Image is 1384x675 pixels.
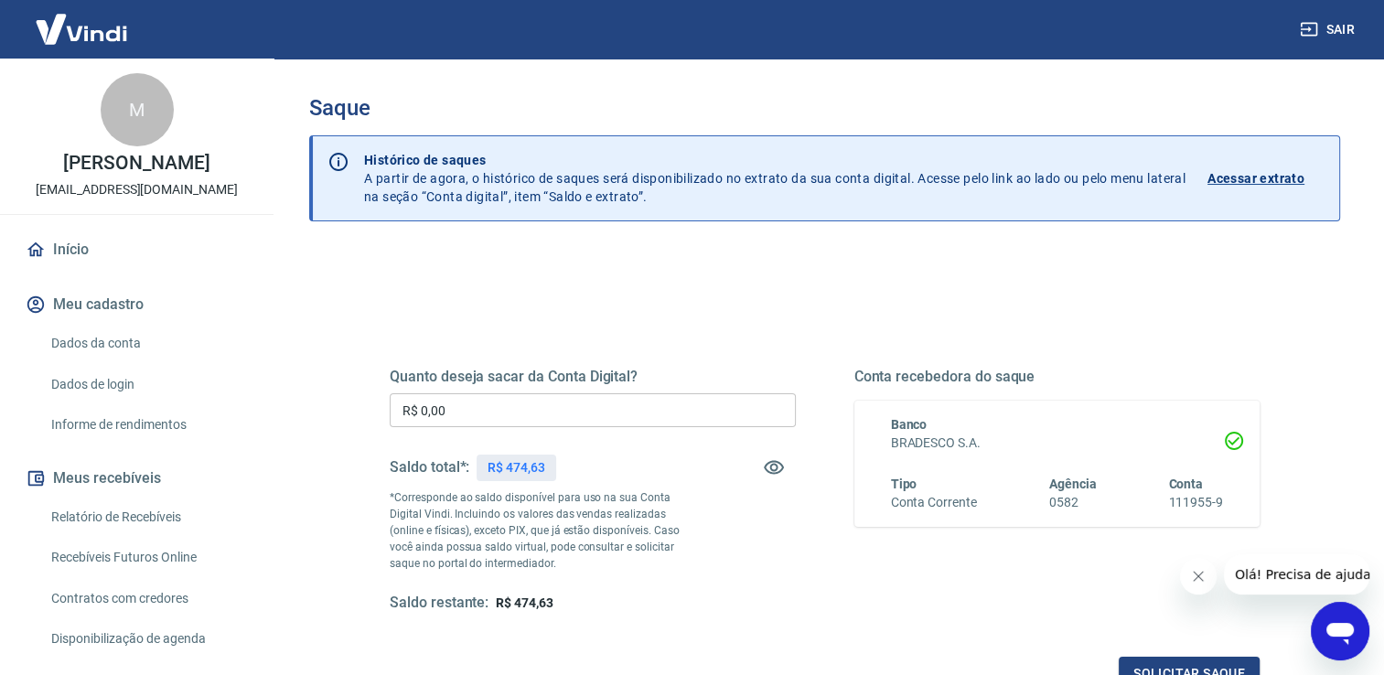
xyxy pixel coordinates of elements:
[22,284,252,325] button: Meu cadastro
[496,595,553,610] span: R$ 474,63
[1311,602,1369,660] iframe: Botão para abrir a janela de mensagens
[1049,493,1097,512] h6: 0582
[309,95,1340,121] h3: Saque
[1168,477,1203,491] span: Conta
[390,594,488,613] h5: Saldo restante:
[390,489,694,572] p: *Corresponde ao saldo disponível para uso na sua Conta Digital Vindi. Incluindo os valores das ve...
[44,325,252,362] a: Dados da conta
[22,230,252,270] a: Início
[44,366,252,403] a: Dados de login
[891,417,928,432] span: Banco
[1207,151,1325,206] a: Acessar extrato
[44,498,252,536] a: Relatório de Recebíveis
[22,1,141,57] img: Vindi
[36,180,238,199] p: [EMAIL_ADDRESS][DOMAIN_NAME]
[1207,169,1304,187] p: Acessar extrato
[891,493,977,512] h6: Conta Corrente
[44,580,252,617] a: Contratos com credores
[22,458,252,498] button: Meus recebíveis
[364,151,1186,206] p: A partir de agora, o histórico de saques será disponibilizado no extrato da sua conta digital. Ac...
[390,368,796,386] h5: Quanto deseja sacar da Conta Digital?
[1168,493,1223,512] h6: 111955-9
[1049,477,1097,491] span: Agência
[891,477,917,491] span: Tipo
[101,73,174,146] div: M
[44,539,252,576] a: Recebíveis Futuros Online
[1296,13,1362,47] button: Sair
[63,154,209,173] p: [PERSON_NAME]
[891,434,1224,453] h6: BRADESCO S.A.
[44,620,252,658] a: Disponibilização de agenda
[1224,554,1369,595] iframe: Mensagem da empresa
[11,13,154,27] span: Olá! Precisa de ajuda?
[1180,558,1217,595] iframe: Fechar mensagem
[364,151,1186,169] p: Histórico de saques
[854,368,1261,386] h5: Conta recebedora do saque
[44,406,252,444] a: Informe de rendimentos
[488,458,545,477] p: R$ 474,63
[390,458,469,477] h5: Saldo total*:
